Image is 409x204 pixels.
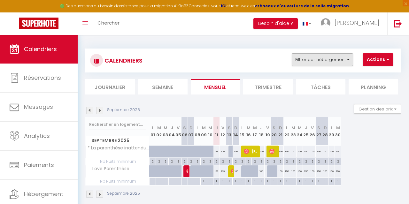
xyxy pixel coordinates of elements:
div: 2 [162,158,168,164]
th: 17 [252,117,258,146]
span: Nb Nuits minimum [86,178,149,185]
abbr: L [286,125,288,131]
div: 150 [303,165,309,177]
span: Chercher [97,19,120,26]
div: 150 [297,165,303,177]
abbr: D [324,125,327,131]
abbr: L [197,125,198,131]
div: 1 [277,178,283,184]
th: 16 [245,117,252,146]
span: [PERSON_NAME] [269,145,278,157]
img: ... [321,18,330,28]
th: 19 [265,117,271,146]
div: 2 [220,158,226,164]
div: 1 [290,178,296,184]
span: Messages [24,103,53,111]
th: 09 [201,117,207,146]
abbr: M [298,125,302,131]
th: 02 [156,117,162,146]
div: 170 [220,146,226,157]
th: 08 [194,117,201,146]
div: 139 [213,165,220,177]
span: [PERSON_NAME] [186,165,189,177]
abbr: V [266,125,269,131]
th: 15 [239,117,245,146]
th: 27 [316,117,322,146]
abbr: V [311,125,314,131]
span: Paiements [24,161,54,169]
div: 1 [316,178,322,184]
span: Analytics [24,132,50,140]
div: 2 [226,158,232,164]
abbr: M [291,125,295,131]
th: 18 [258,117,265,146]
div: 150 [328,165,335,177]
div: 2 [271,158,277,164]
button: Besoin d'aide ? [253,18,298,29]
span: Réservations [24,74,61,82]
abbr: S [228,125,231,131]
abbr: D [189,125,193,131]
div: 1 [328,178,335,184]
div: 2 [213,158,220,164]
div: 2 [284,158,290,164]
abbr: V [221,125,224,131]
div: 2 [335,158,341,164]
th: 26 [309,117,316,146]
div: 1 [335,178,341,184]
div: 2 [297,158,303,164]
div: 2 [239,158,245,164]
div: 2 [150,158,156,164]
div: 1 [226,178,232,184]
span: [PERSON_NAME] [231,165,233,177]
div: 1 [245,178,251,184]
li: Mensuel [191,79,240,94]
abbr: D [234,125,237,131]
abbr: J [305,125,307,131]
abbr: V [177,125,180,131]
button: Ouvrir le widget de chat LiveChat [5,3,24,22]
div: 2 [303,158,309,164]
div: 1 [233,178,239,184]
th: 30 [335,117,341,146]
th: 24 [297,117,303,146]
span: * La parenthèse inattendue * [87,146,150,150]
p: Septembre 2025 [107,191,140,197]
div: 150 [322,165,328,177]
div: 1 [213,178,220,184]
div: 180 [233,165,239,177]
h3: CALENDRIERS [103,53,143,68]
div: 1 [271,178,277,184]
abbr: M [336,125,340,131]
div: 2 [277,158,283,164]
div: 150 [303,146,309,157]
div: 2 [316,158,322,164]
div: 1 [258,178,264,184]
div: 1 [265,178,271,184]
input: Rechercher un logement... [89,119,146,130]
div: 2 [169,158,175,164]
th: 05 [175,117,181,146]
div: 2 [265,158,271,164]
div: 1 [297,178,303,184]
div: 150 [309,165,316,177]
span: [PERSON_NAME] [244,145,259,157]
div: 1 [239,178,245,184]
abbr: L [331,125,333,131]
div: 1 [220,178,226,184]
strong: créneaux d'ouverture de la salle migration [255,3,349,9]
div: 180 [335,165,341,177]
div: 2 [328,158,335,164]
div: 150 [284,165,290,177]
div: 1 [303,178,309,184]
div: 2 [156,158,162,164]
th: 23 [290,117,297,146]
div: 2 [309,158,315,164]
div: 150 [277,165,284,177]
span: Nb Nuits minimum [86,158,149,165]
abbr: M [253,125,257,131]
div: 139 [220,165,226,177]
abbr: J [260,125,263,131]
div: 1 [252,178,258,184]
a: ... [PERSON_NAME] [316,12,387,35]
